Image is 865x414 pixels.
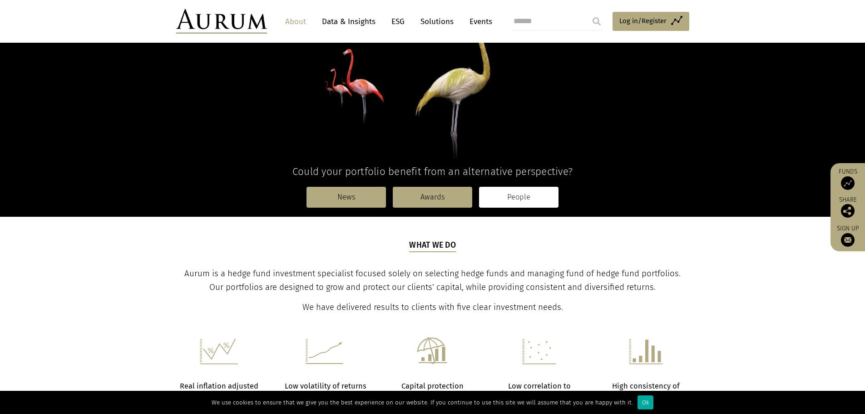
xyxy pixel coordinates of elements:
[409,239,456,252] h5: What we do
[176,165,689,178] h4: Could your portfolio benefit from an alternative perspective?
[281,13,311,30] a: About
[638,395,653,409] div: Ok
[285,382,366,390] strong: Low volatility of returns
[619,15,667,26] span: Log in/Register
[841,233,855,247] img: Sign up to our newsletter
[180,382,258,402] strong: Real inflation adjusted returns
[306,187,386,208] a: News
[506,382,573,402] strong: Low correlation to equities and bonds
[302,302,563,312] span: We have delivered results to clients with five clear investment needs.
[416,13,458,30] a: Solutions
[176,9,267,34] img: Aurum
[588,12,606,30] input: Submit
[387,13,409,30] a: ESG
[465,13,492,30] a: Events
[841,204,855,218] img: Share this post
[609,382,683,402] strong: High consistency of positive performance
[613,12,689,31] a: Log in/Register
[184,269,681,292] span: Aurum is a hedge fund investment specialist focused solely on selecting hedge funds and managing ...
[479,187,559,208] a: People
[835,224,860,247] a: Sign up
[841,176,855,190] img: Access Funds
[835,197,860,218] div: Share
[317,13,380,30] a: Data & Insights
[393,187,472,208] a: Awards
[835,168,860,190] a: Funds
